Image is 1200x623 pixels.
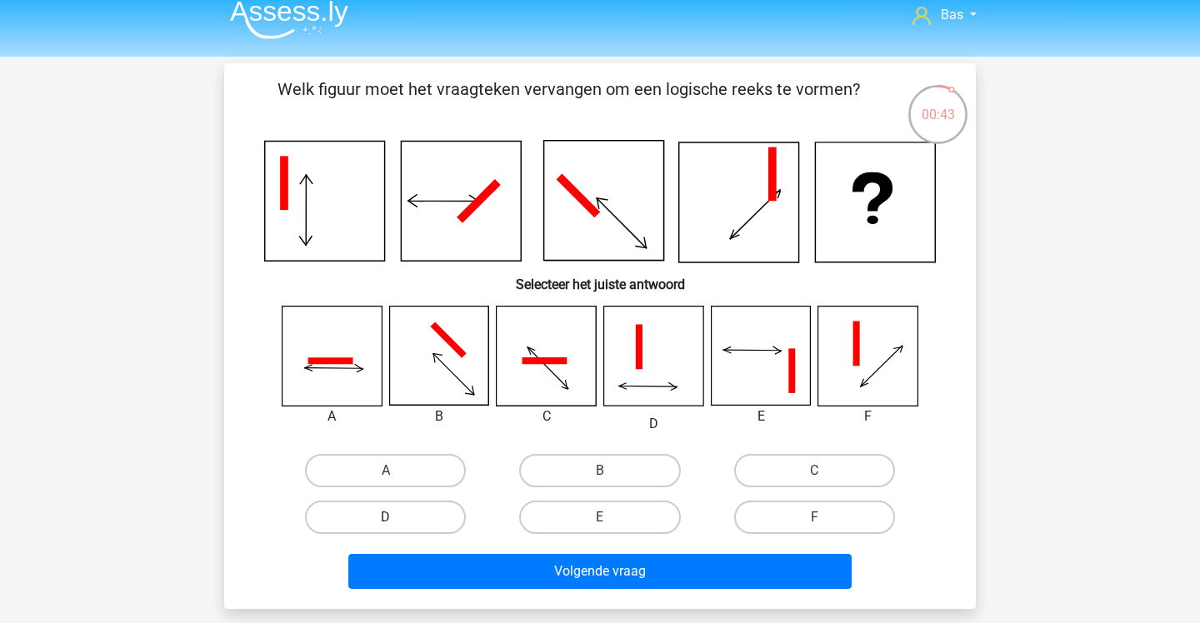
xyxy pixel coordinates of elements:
[377,406,502,426] div: B
[805,406,931,426] div: F
[305,501,466,534] label: D
[305,454,466,487] label: A
[251,263,949,292] h6: Selecteer het juiste antwoord
[734,501,895,534] label: F
[734,454,895,487] label: C
[483,406,609,426] div: C
[348,554,852,589] button: Volgende vraag
[698,406,824,426] div: E
[519,454,680,487] label: B
[269,406,395,426] div: A
[907,83,969,125] div: 00:43
[251,77,887,127] p: Welk figuur moet het vraagteken vervangen om een logische reeks te vormen?
[519,501,680,534] label: E
[591,414,717,434] div: D
[906,5,983,25] a: Bas
[941,7,963,22] span: Bas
